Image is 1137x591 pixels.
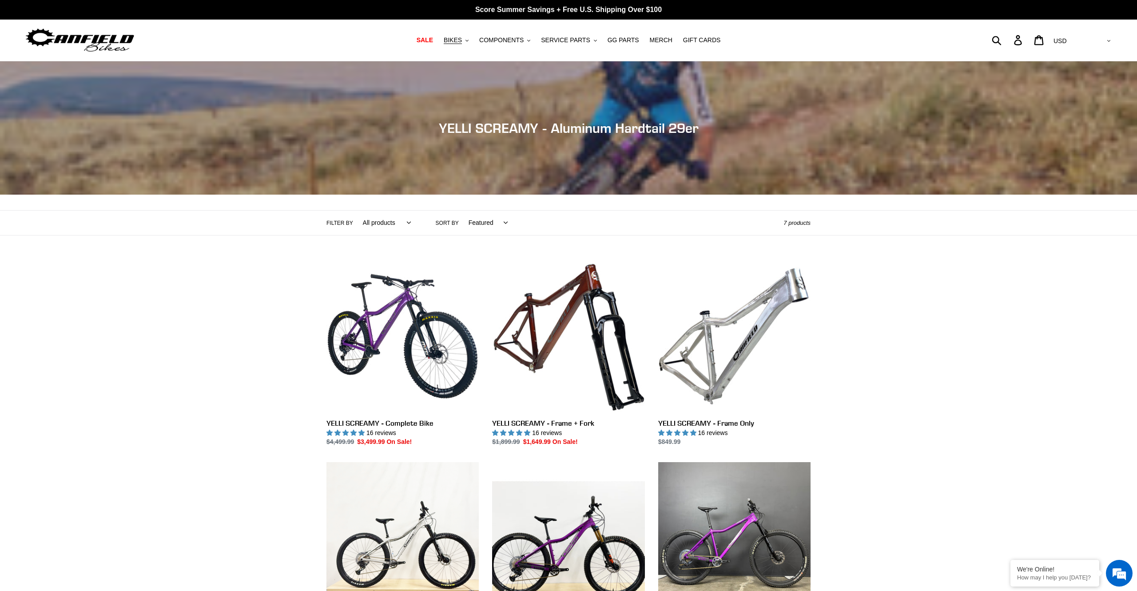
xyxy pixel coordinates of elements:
[439,34,473,46] button: BIKES
[326,219,353,227] label: Filter by
[479,36,524,44] span: COMPONENTS
[1017,566,1093,573] div: We're Online!
[417,36,433,44] span: SALE
[439,120,699,136] span: YELLI SCREAMY - Aluminum Hardtail 29er
[541,36,590,44] span: SERVICE PARTS
[645,34,677,46] a: MERCH
[436,219,459,227] label: Sort by
[1017,574,1093,581] p: How may I help you today?
[412,34,437,46] a: SALE
[683,36,721,44] span: GIFT CARDS
[679,34,725,46] a: GIFT CARDS
[537,34,601,46] button: SERVICE PARTS
[24,26,135,54] img: Canfield Bikes
[603,34,644,46] a: GG PARTS
[608,36,639,44] span: GG PARTS
[783,220,811,226] span: 7 products
[475,34,535,46] button: COMPONENTS
[997,30,1019,50] input: Search
[650,36,672,44] span: MERCH
[444,36,462,44] span: BIKES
